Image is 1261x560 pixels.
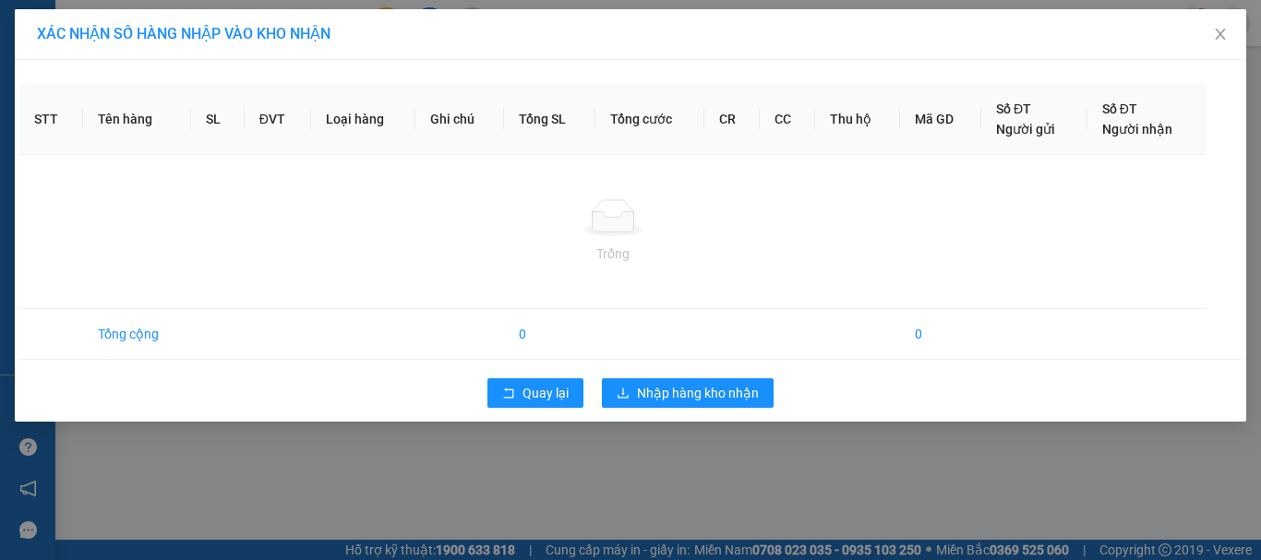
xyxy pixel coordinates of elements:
span: phone [106,67,121,82]
div: Trống [34,244,1192,264]
span: environment [106,44,121,59]
span: close [1213,27,1228,42]
span: XÁC NHẬN SỐ HÀNG NHẬP VÀO KHO NHẬN [37,25,330,42]
td: Tổng cộng [83,309,191,360]
span: download [617,387,630,401]
button: rollbackQuay lại [487,378,583,408]
th: CR [704,84,760,155]
span: rollback [502,387,515,401]
span: Nhập hàng kho nhận [637,383,759,403]
td: 0 [504,309,595,360]
li: 02839.63.63.63 [8,64,352,87]
span: Người gửi [996,122,1055,137]
th: STT [19,84,83,155]
th: ĐVT [245,84,311,155]
th: Tên hàng [83,84,191,155]
th: Tổng SL [504,84,595,155]
button: downloadNhập hàng kho nhận [602,378,774,408]
span: Số ĐT [996,101,1031,116]
th: Tổng cước [595,84,704,155]
th: CC [760,84,815,155]
th: SL [191,84,244,155]
span: Quay lại [522,383,569,403]
b: GỬI : Văn phòng [PERSON_NAME] [8,115,208,186]
li: 85 [PERSON_NAME] [8,41,352,64]
span: Số ĐT [1102,101,1137,116]
th: Mã GD [900,84,981,155]
th: Thu hộ [815,84,900,155]
button: Close [1195,9,1246,61]
th: Loại hàng [311,84,416,155]
span: Người nhận [1102,122,1172,137]
b: [PERSON_NAME] [106,12,261,35]
th: Ghi chú [415,84,504,155]
td: 0 [900,309,981,360]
